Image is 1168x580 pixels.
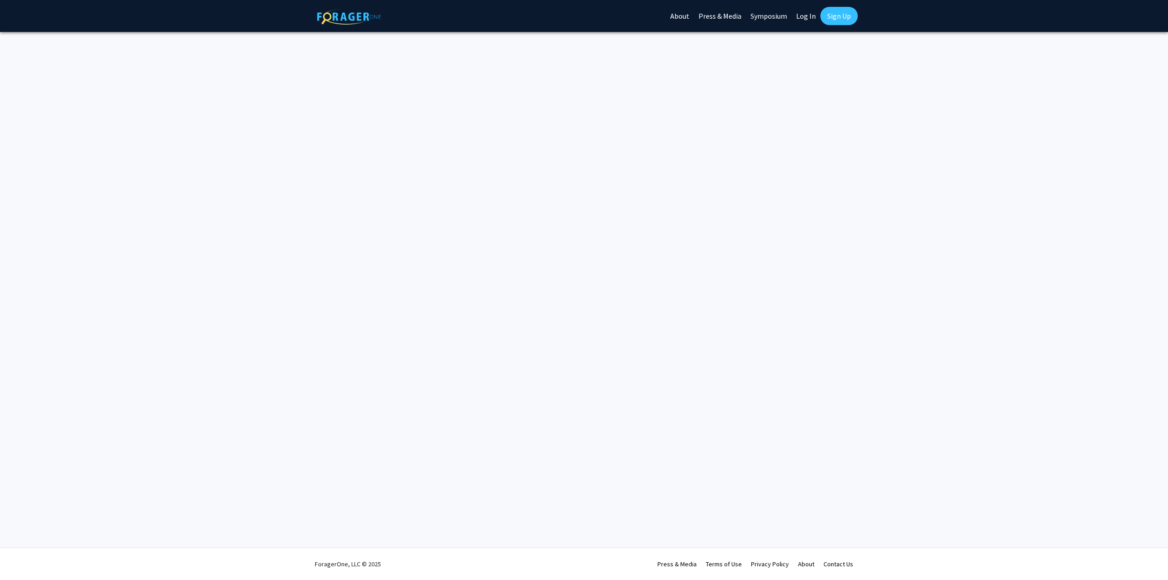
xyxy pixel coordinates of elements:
img: ForagerOne Logo [317,9,381,25]
a: Sign Up [820,7,858,25]
a: Press & Media [657,560,697,568]
a: Privacy Policy [751,560,789,568]
div: ForagerOne, LLC © 2025 [315,548,381,580]
a: Contact Us [824,560,853,568]
a: About [798,560,814,568]
a: Terms of Use [706,560,742,568]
